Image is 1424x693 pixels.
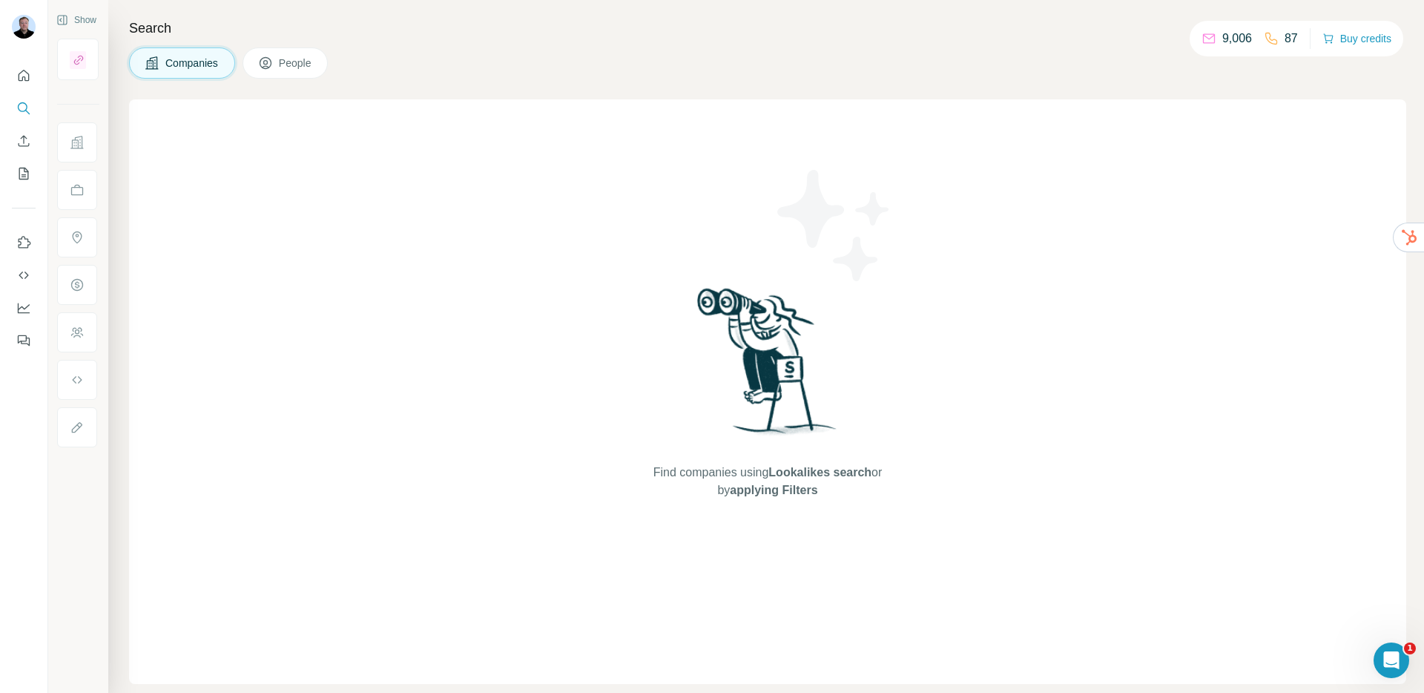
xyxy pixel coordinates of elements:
span: People [279,56,313,70]
h4: Search [129,18,1406,39]
iframe: Intercom live chat [1374,643,1409,678]
span: applying Filters [730,484,817,496]
span: Lookalikes search [768,466,871,479]
p: 87 [1285,30,1298,47]
button: Quick start [12,62,36,89]
span: Companies [165,56,220,70]
span: Find companies using or by [649,464,886,499]
button: Show [46,9,107,31]
button: Search [12,95,36,122]
button: Dashboard [12,295,36,321]
img: Surfe Illustration - Stars [768,159,901,292]
img: Avatar [12,15,36,39]
span: 1 [1404,643,1416,654]
button: Use Surfe on LinkedIn [12,229,36,256]
p: 9,006 [1222,30,1252,47]
button: Feedback [12,327,36,354]
button: Buy credits [1322,28,1391,49]
button: Enrich CSV [12,128,36,154]
button: Use Surfe API [12,262,36,289]
button: My lists [12,160,36,187]
img: Surfe Illustration - Woman searching with binoculars [690,284,845,450]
